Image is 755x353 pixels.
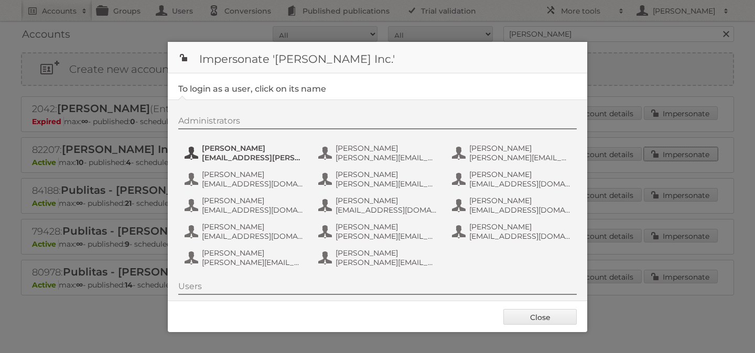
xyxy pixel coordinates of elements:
[202,205,304,215] span: [EMAIL_ADDRESS][DOMAIN_NAME]
[469,179,571,189] span: [EMAIL_ADDRESS][DOMAIN_NAME]
[202,222,304,231] span: [PERSON_NAME]
[336,196,437,205] span: [PERSON_NAME]
[178,281,577,295] div: Users
[469,222,571,231] span: [PERSON_NAME]
[202,196,304,205] span: [PERSON_NAME]
[202,179,304,189] span: [EMAIL_ADDRESS][DOMAIN_NAME]
[317,221,440,242] button: [PERSON_NAME] [PERSON_NAME][EMAIL_ADDRESS][DOMAIN_NAME]
[202,170,304,179] span: [PERSON_NAME]
[168,42,587,73] h1: Impersonate '[PERSON_NAME] Inc.'
[184,142,307,163] button: [PERSON_NAME] [EMAIL_ADDRESS][PERSON_NAME][DOMAIN_NAME]
[317,142,440,163] button: [PERSON_NAME] [PERSON_NAME][EMAIL_ADDRESS][DOMAIN_NAME]
[469,196,571,205] span: [PERSON_NAME]
[317,247,440,268] button: [PERSON_NAME] [PERSON_NAME][EMAIL_ADDRESS][DOMAIN_NAME]
[184,169,307,190] button: [PERSON_NAME] [EMAIL_ADDRESS][DOMAIN_NAME]
[202,231,304,241] span: [EMAIL_ADDRESS][DOMAIN_NAME]
[469,231,571,241] span: [EMAIL_ADDRESS][DOMAIN_NAME]
[336,231,437,241] span: [PERSON_NAME][EMAIL_ADDRESS][DOMAIN_NAME]
[336,144,437,153] span: [PERSON_NAME]
[451,195,574,216] button: [PERSON_NAME] [EMAIL_ADDRESS][DOMAIN_NAME]
[469,153,571,162] span: [PERSON_NAME][EMAIL_ADDRESS][PERSON_NAME][DOMAIN_NAME]
[336,179,437,189] span: [PERSON_NAME][EMAIL_ADDRESS][DOMAIN_NAME]
[451,221,574,242] button: [PERSON_NAME] [EMAIL_ADDRESS][DOMAIN_NAME]
[178,84,326,94] legend: To login as a user, click on its name
[202,144,304,153] span: [PERSON_NAME]
[336,258,437,267] span: [PERSON_NAME][EMAIL_ADDRESS][DOMAIN_NAME]
[336,170,437,179] span: [PERSON_NAME]
[469,144,571,153] span: [PERSON_NAME]
[317,195,440,216] button: [PERSON_NAME] [EMAIL_ADDRESS][DOMAIN_NAME]
[503,309,577,325] a: Close
[184,247,307,268] button: [PERSON_NAME] [PERSON_NAME][EMAIL_ADDRESS][DOMAIN_NAME]
[336,205,437,215] span: [EMAIL_ADDRESS][DOMAIN_NAME]
[336,153,437,162] span: [PERSON_NAME][EMAIL_ADDRESS][DOMAIN_NAME]
[451,169,574,190] button: [PERSON_NAME] [EMAIL_ADDRESS][DOMAIN_NAME]
[469,205,571,215] span: [EMAIL_ADDRESS][DOMAIN_NAME]
[184,195,307,216] button: [PERSON_NAME] [EMAIL_ADDRESS][DOMAIN_NAME]
[336,222,437,231] span: [PERSON_NAME]
[184,221,307,242] button: [PERSON_NAME] [EMAIL_ADDRESS][DOMAIN_NAME]
[202,258,304,267] span: [PERSON_NAME][EMAIL_ADDRESS][DOMAIN_NAME]
[469,170,571,179] span: [PERSON_NAME]
[202,153,304,162] span: [EMAIL_ADDRESS][PERSON_NAME][DOMAIN_NAME]
[336,248,437,258] span: [PERSON_NAME]
[178,116,577,129] div: Administrators
[202,248,304,258] span: [PERSON_NAME]
[451,142,574,163] button: [PERSON_NAME] [PERSON_NAME][EMAIL_ADDRESS][PERSON_NAME][DOMAIN_NAME]
[317,169,440,190] button: [PERSON_NAME] [PERSON_NAME][EMAIL_ADDRESS][DOMAIN_NAME]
